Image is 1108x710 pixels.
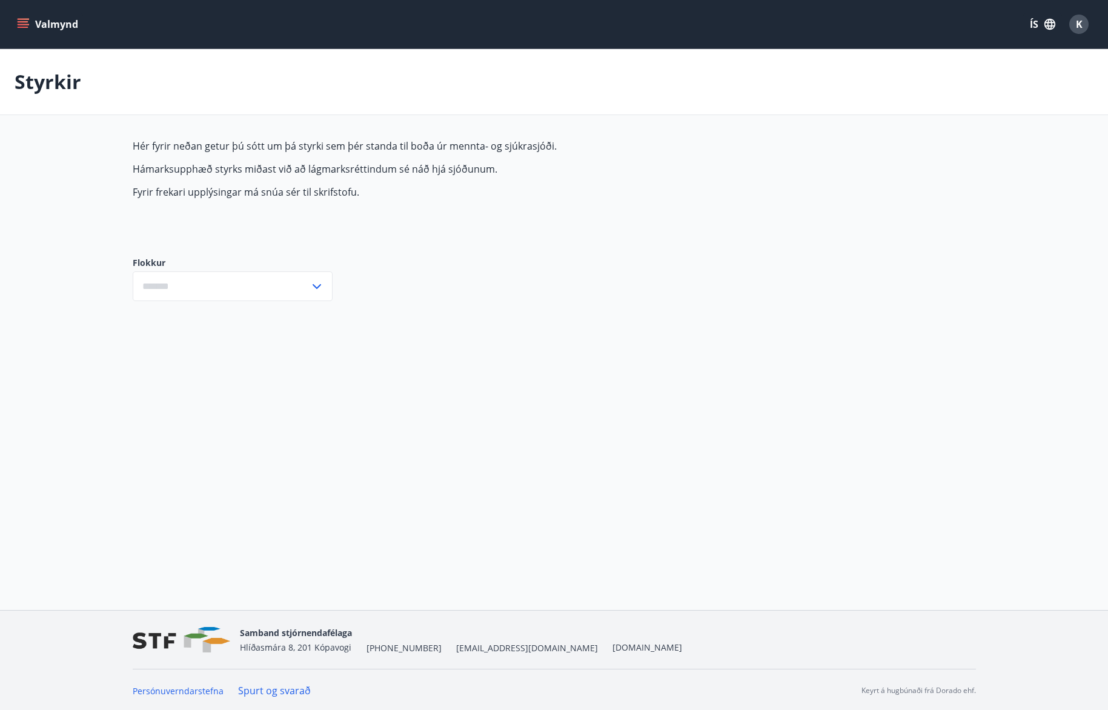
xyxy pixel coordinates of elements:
[15,68,81,95] p: Styrkir
[133,139,705,153] p: Hér fyrir neðan getur þú sótt um þá styrki sem þér standa til boða úr mennta- og sjúkrasjóði.
[612,642,682,653] a: [DOMAIN_NAME]
[1023,13,1062,35] button: ÍS
[1076,18,1083,31] span: K
[238,684,311,697] a: Spurt og svarað
[133,185,705,199] p: Fyrir frekari upplýsingar má snúa sér til skrifstofu.
[133,162,705,176] p: Hámarksupphæð styrks miðast við að lágmarksréttindum sé náð hjá sjóðunum.
[133,627,230,653] img: vjCaq2fThgY3EUYqSgpjEiBg6WP39ov69hlhuPVN.png
[367,642,442,654] span: [PHONE_NUMBER]
[15,13,83,35] button: menu
[133,257,333,269] label: Flokkur
[1064,10,1093,39] button: K
[240,627,352,639] span: Samband stjórnendafélaga
[240,642,351,653] span: Hlíðasmára 8, 201 Kópavogi
[456,642,598,654] span: [EMAIL_ADDRESS][DOMAIN_NAME]
[861,685,976,696] p: Keyrt á hugbúnaði frá Dorado ehf.
[133,685,224,697] a: Persónuverndarstefna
